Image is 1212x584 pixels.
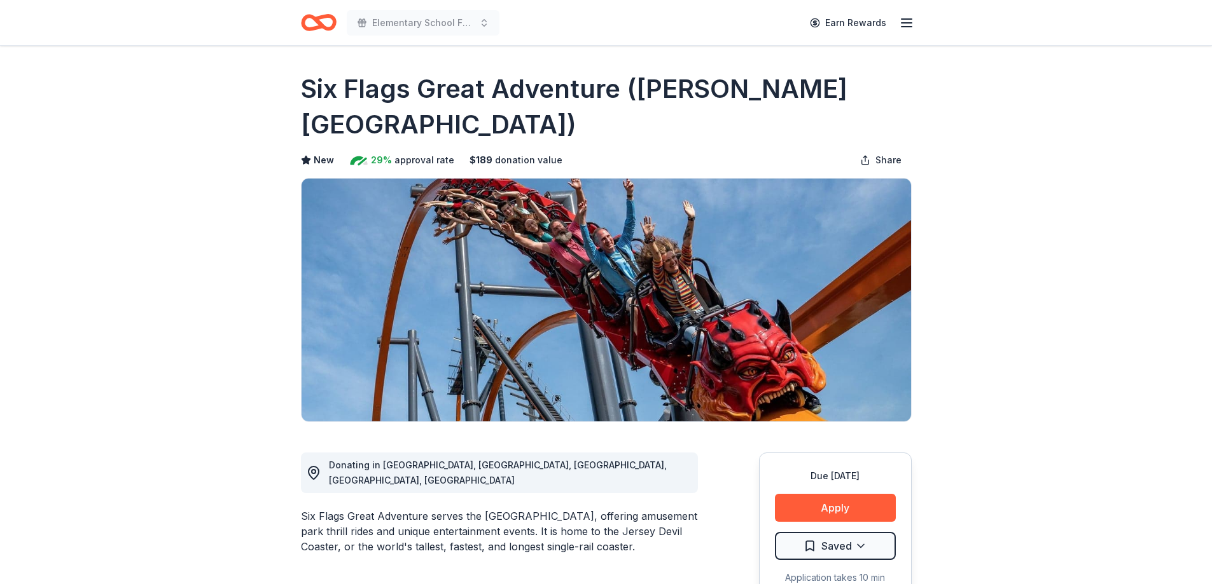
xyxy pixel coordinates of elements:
[495,153,562,168] span: donation value
[821,538,852,554] span: Saved
[314,153,334,168] span: New
[371,153,392,168] span: 29%
[301,71,912,142] h1: Six Flags Great Adventure ([PERSON_NAME][GEOGRAPHIC_DATA])
[775,494,896,522] button: Apply
[302,179,911,421] img: Image for Six Flags Great Adventure (Jackson Township)
[394,153,454,168] span: approval rate
[802,11,894,34] a: Earn Rewards
[470,153,492,168] span: $ 189
[301,8,337,37] a: Home
[775,468,896,484] div: Due [DATE]
[850,147,912,173] button: Share
[372,15,474,31] span: Elementary School Fundraiser/ Tricky Tray
[301,508,698,554] div: Six Flags Great Adventure serves the [GEOGRAPHIC_DATA], offering amusement park thrill rides and ...
[775,532,896,560] button: Saved
[329,459,667,486] span: Donating in [GEOGRAPHIC_DATA], [GEOGRAPHIC_DATA], [GEOGRAPHIC_DATA], [GEOGRAPHIC_DATA], [GEOGRAPH...
[875,153,902,168] span: Share
[347,10,499,36] button: Elementary School Fundraiser/ Tricky Tray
